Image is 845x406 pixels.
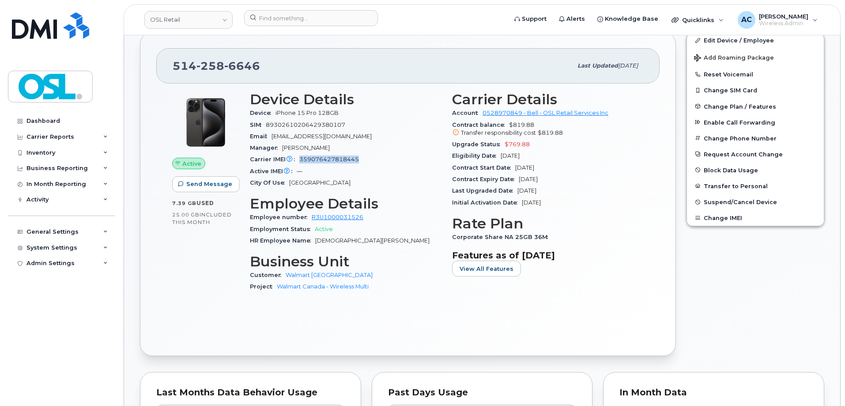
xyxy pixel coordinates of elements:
span: [PERSON_NAME] [282,144,330,151]
span: 514 [173,59,260,72]
span: $819.88 [452,121,644,137]
span: [EMAIL_ADDRESS][DOMAIN_NAME] [272,133,372,140]
span: Contract Start Date [452,164,515,171]
span: View All Features [460,265,513,273]
button: Add Roaming Package [687,48,824,66]
span: Add Roaming Package [694,54,774,63]
a: Edit Device / Employee [687,32,824,48]
button: Suspend/Cancel Device [687,194,824,210]
h3: Carrier Details [452,91,644,107]
span: Enable Call Forwarding [704,119,775,125]
span: Contract balance [452,121,509,128]
span: Wireless Admin [759,20,808,27]
span: Email [250,133,272,140]
div: Last Months Data Behavior Usage [156,388,345,397]
button: Change Plan / Features [687,99,824,114]
span: Carrier IMEI [250,156,299,163]
input: Find something... [244,10,378,26]
span: [DATE] [519,176,538,182]
span: Employment Status [250,226,315,232]
h3: Features as of [DATE] [452,250,644,261]
button: Change Phone Number [687,130,824,146]
span: 89302610206429380107 [266,121,345,128]
span: Active IMEI [250,168,297,175]
span: iPhone 15 Pro 128GB [275,110,339,116]
span: Quicklinks [682,16,714,23]
span: Transfer responsibility cost [461,129,536,136]
span: $769.88 [505,141,530,148]
span: 7.39 GB [172,200,196,206]
span: Corporate Share NA 25GB 36M [452,234,552,240]
span: Active [182,159,201,168]
button: Send Message [172,176,240,192]
a: Knowledge Base [591,10,664,28]
span: used [196,200,214,206]
button: Request Account Change [687,146,824,162]
span: Upgrade Status [452,141,505,148]
span: Last updated [577,62,618,69]
span: 258 [196,59,224,72]
span: Project [250,283,277,290]
span: AC [741,15,752,25]
span: [PERSON_NAME] [759,13,808,20]
span: Initial Activation Date [452,199,522,206]
h3: Rate Plan [452,216,644,231]
span: Customer [250,272,286,278]
div: Quicklinks [665,11,730,29]
span: 25.00 GB [172,212,200,218]
span: SIM [250,121,266,128]
span: [DATE] [522,199,541,206]
span: [DATE] [515,164,534,171]
a: Walmart [GEOGRAPHIC_DATA] [286,272,373,278]
div: In Month Data [619,388,808,397]
span: 359076427818445 [299,156,359,163]
span: [DATE] [618,62,638,69]
span: Change Plan / Features [704,103,776,110]
span: Device [250,110,275,116]
span: Manager [250,144,282,151]
a: Walmart Canada - Wireless Multi [277,283,369,290]
span: 6646 [224,59,260,72]
button: View All Features [452,261,521,277]
span: Eligibility Date [452,152,501,159]
button: Reset Voicemail [687,66,824,82]
img: iPhone_15_Pro_Black.png [179,96,232,149]
span: Alerts [566,15,585,23]
span: Send Message [186,180,232,188]
span: [DEMOGRAPHIC_DATA][PERSON_NAME] [315,237,430,244]
h3: Business Unit [250,254,441,269]
button: Transfer to Personal [687,178,824,194]
span: Employee number [250,214,312,220]
span: — [297,168,302,175]
span: Suspend/Cancel Device [704,199,777,205]
h3: Device Details [250,91,441,107]
a: 0528970849 - Bell - OSL Retail Services Inc [483,110,608,116]
span: $819.88 [538,129,563,136]
span: [DATE] [501,152,520,159]
div: Avnish Choudhary [732,11,824,29]
button: Enable Call Forwarding [687,114,824,130]
span: City Of Use [250,179,289,186]
span: Knowledge Base [605,15,658,23]
a: Alerts [553,10,591,28]
button: Change SIM Card [687,82,824,98]
a: Support [508,10,553,28]
button: Block Data Usage [687,162,824,178]
div: Past Days Usage [388,388,577,397]
a: R3U1000031526 [312,214,363,220]
button: Change IMEI [687,210,824,226]
span: [DATE] [517,187,536,194]
span: Last Upgraded Date [452,187,517,194]
span: Account [452,110,483,116]
a: OSL Retail [144,11,233,29]
span: HR Employee Name [250,237,315,244]
span: [GEOGRAPHIC_DATA] [289,179,351,186]
span: Contract Expiry Date [452,176,519,182]
span: included this month [172,211,232,226]
span: Support [522,15,547,23]
h3: Employee Details [250,196,441,212]
span: Active [315,226,333,232]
